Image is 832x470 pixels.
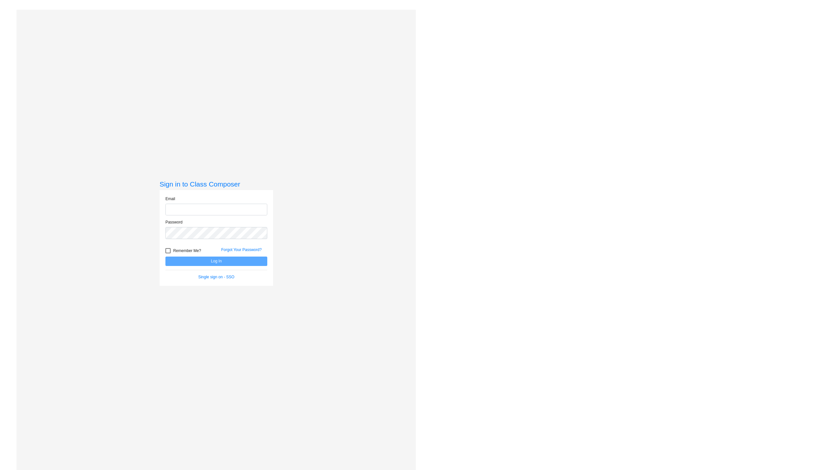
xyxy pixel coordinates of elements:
[165,196,175,202] label: Email
[221,247,262,252] a: Forgot Your Password?
[165,257,267,266] button: Log In
[198,275,234,279] a: Single sign on - SSO
[173,247,201,255] span: Remember Me?
[160,180,273,188] h3: Sign in to Class Composer
[165,219,183,225] label: Password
